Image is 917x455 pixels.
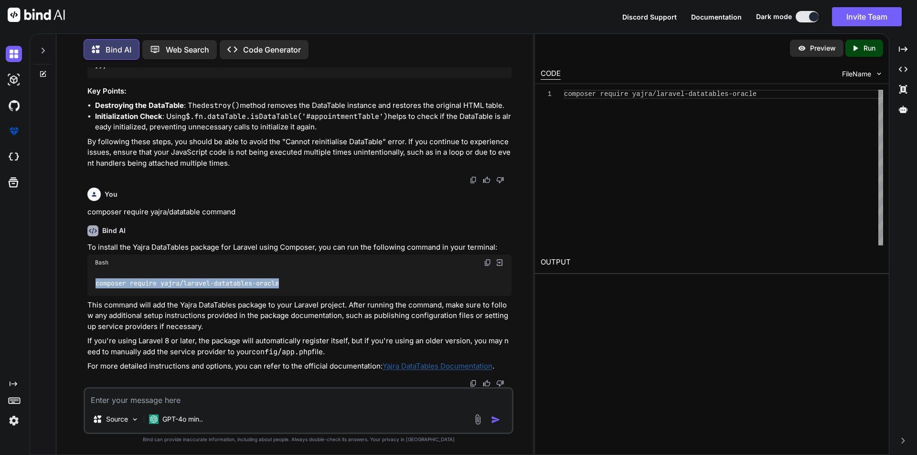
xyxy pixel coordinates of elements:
[95,259,108,266] span: Bash
[810,43,836,53] p: Preview
[6,149,22,165] img: cloudideIcon
[691,13,742,21] span: Documentation
[95,101,184,110] strong: Destroying the DataTable
[6,97,22,114] img: githubDark
[243,44,301,55] p: Code Generator
[541,68,561,80] div: CODE
[622,13,677,21] span: Discord Support
[484,259,491,266] img: copy
[6,123,22,139] img: premium
[95,112,162,121] strong: Initialization Check
[6,46,22,62] img: darkChat
[87,361,512,372] p: For more detailed instructions and options, you can refer to the official documentation: .
[87,86,512,97] h3: Key Points:
[186,112,388,121] code: $.fn.dataTable.isDataTable('#appointmentTable')
[483,380,490,387] img: like
[496,176,504,184] img: dislike
[252,347,312,357] code: config/app.php
[756,12,792,21] span: Dark mode
[87,300,512,332] p: This command will add the Yajra DataTables package to your Laravel project. After running the com...
[6,72,22,88] img: darkAi-studio
[495,258,504,267] img: Open in Browser
[622,12,677,22] button: Discord Support
[149,414,159,424] img: GPT-4o mini
[102,226,126,235] h6: Bind AI
[95,278,280,288] code: composer require yajra/laravel-datatables-oracle
[166,44,209,55] p: Web Search
[383,361,492,370] a: Yajra DataTables Documentation
[105,190,117,199] h6: You
[483,176,490,184] img: like
[472,414,483,425] img: attachment
[84,436,513,443] p: Bind can provide inaccurate information, including about people. Always double-check its answers....
[864,43,875,53] p: Run
[201,101,240,110] code: destroy()
[564,90,757,98] span: composer require yajra/laravel-datatables-oracle
[469,380,477,387] img: copy
[95,111,512,133] li: : Using helps to check if the DataTable is already initialized, preventing unnecessary calls to i...
[87,336,512,357] p: If you're using Laravel 8 or later, the package will automatically register itself, but if you're...
[162,414,203,424] p: GPT-4o min..
[832,7,902,26] button: Invite Team
[87,207,512,218] p: composer require yajra/datatable command
[106,414,128,424] p: Source
[87,242,512,253] p: To install the Yajra DataTables package for Laravel using Composer, you can run the following com...
[6,413,22,429] img: settings
[496,380,504,387] img: dislike
[491,415,501,424] img: icon
[541,90,552,99] div: 1
[106,44,131,55] p: Bind AI
[798,44,806,53] img: preview
[87,137,512,169] p: By following these steps, you should be able to avoid the "Cannot reinitialise DataTable" error. ...
[535,251,889,274] h2: OUTPUT
[691,12,742,22] button: Documentation
[8,8,65,22] img: Bind AI
[95,100,512,111] li: : The method removes the DataTable instance and restores the original HTML table.
[842,69,871,79] span: FileName
[131,415,139,423] img: Pick Models
[469,176,477,184] img: copy
[875,70,883,78] img: chevron down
